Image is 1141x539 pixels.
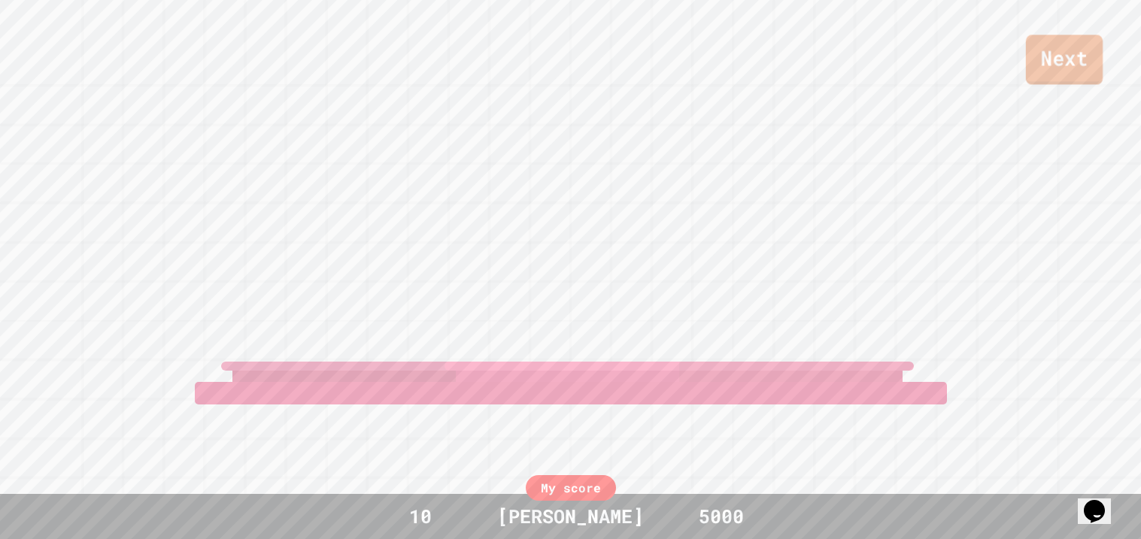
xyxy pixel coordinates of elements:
div: 5000 [665,502,778,531]
div: 10 [364,502,477,531]
a: Next [1026,35,1103,84]
div: [PERSON_NAME] [482,502,659,531]
iframe: chat widget [1078,479,1126,524]
div: My score [526,475,616,501]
